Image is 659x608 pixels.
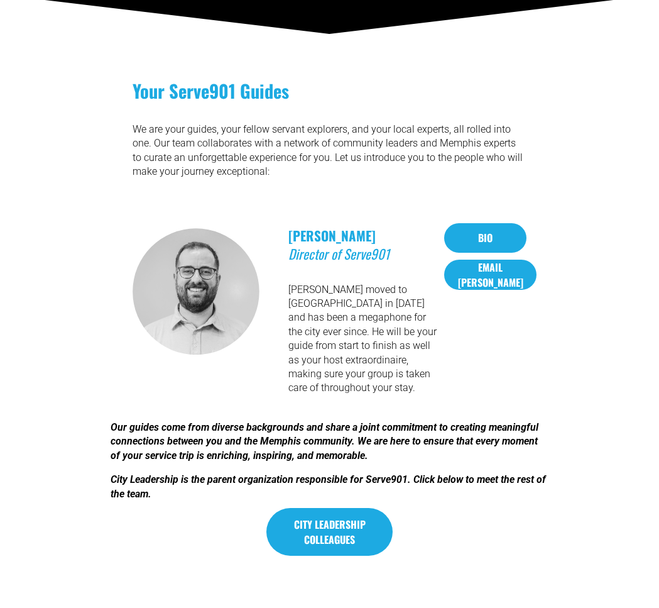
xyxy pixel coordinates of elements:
[288,244,389,263] em: Director of Serve901
[111,473,548,499] em: City Leadership is the parent organization responsible for Serve901. Click below to meet the rest...
[288,283,437,395] p: [PERSON_NAME] moved to [GEOGRAPHIC_DATA] in [DATE] and has been a megaphone for the city ever sin...
[133,123,526,179] p: We are your guides, your fellow servant explorers, and your local experts, all rolled into one. O...
[266,508,393,556] a: City Leadership colleagues
[288,226,376,245] strong: [PERSON_NAME]
[444,260,536,290] a: EMAIL [PERSON_NAME]
[133,77,289,104] strong: Your Serve901 Guides
[111,421,541,462] em: Our guides come from diverse backgrounds and share a joint commitment to creating meaningful conn...
[444,223,526,253] a: Bio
